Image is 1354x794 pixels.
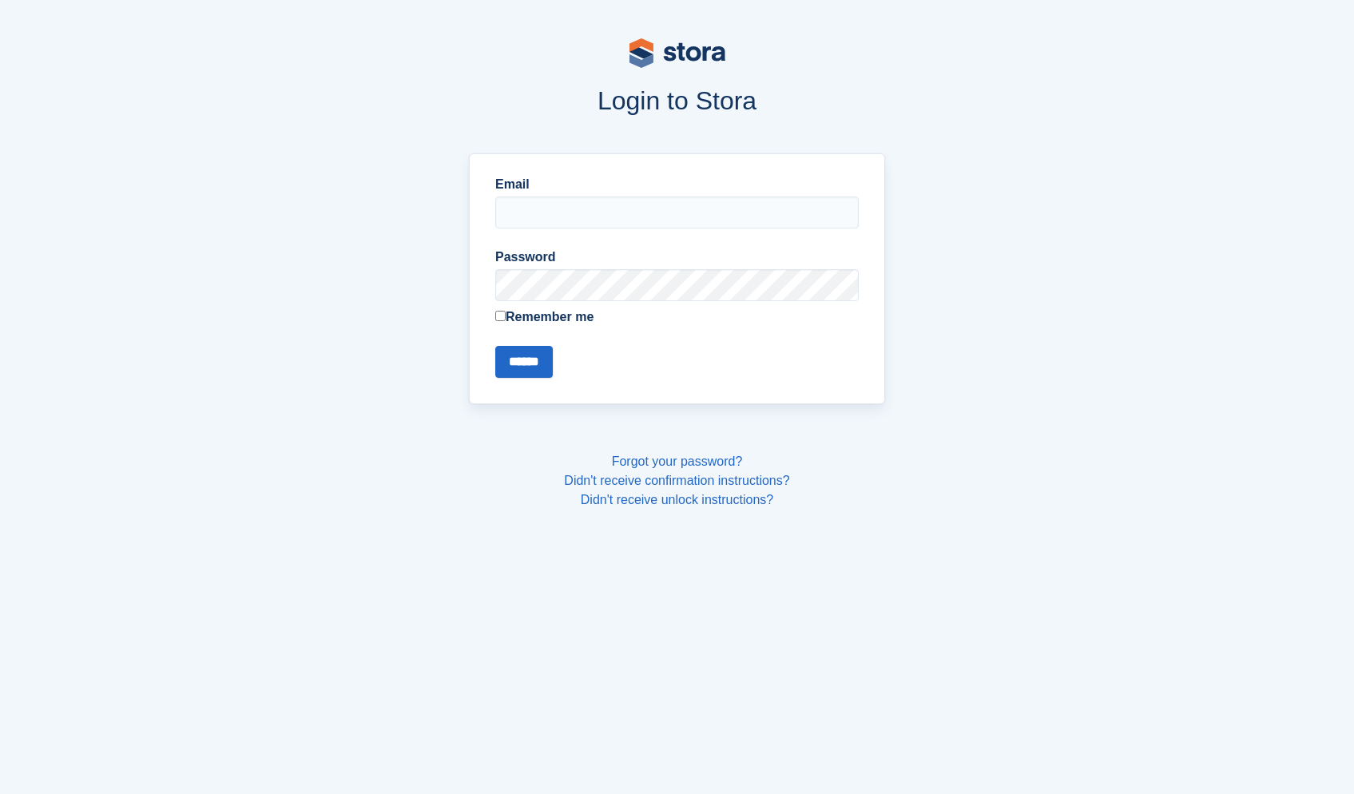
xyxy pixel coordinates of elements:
label: Remember me [495,308,859,327]
label: Email [495,175,859,194]
a: Didn't receive confirmation instructions? [564,474,789,487]
img: stora-logo-53a41332b3708ae10de48c4981b4e9114cc0af31d8433b30ea865607fb682f29.svg [629,38,725,68]
input: Remember me [495,311,506,321]
a: Forgot your password? [612,455,743,468]
label: Password [495,248,859,267]
h1: Login to Stora [165,86,1190,115]
a: Didn't receive unlock instructions? [581,493,773,506]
